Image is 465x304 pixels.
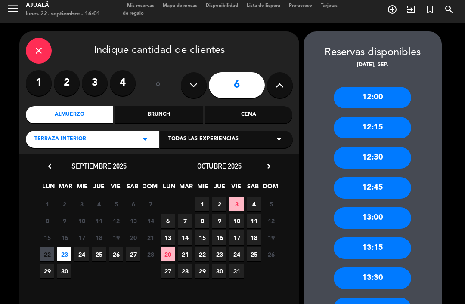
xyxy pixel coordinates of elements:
[57,230,71,245] span: 16
[74,230,89,245] span: 17
[142,181,156,196] span: DOM
[126,247,140,261] span: 27
[57,247,71,261] span: 23
[247,197,261,211] span: 4
[57,214,71,228] span: 9
[212,264,226,278] span: 30
[304,44,442,61] div: Reservas disponibles
[247,247,261,261] span: 25
[92,230,106,245] span: 18
[168,135,239,144] span: Todas las experiencias
[58,181,72,196] span: MAR
[143,214,158,228] span: 14
[229,197,244,211] span: 3
[195,214,209,228] span: 8
[212,214,226,228] span: 9
[334,237,411,259] div: 13:15
[229,247,244,261] span: 24
[54,70,80,96] label: 2
[92,181,106,196] span: JUE
[263,181,277,196] span: DOM
[26,10,100,18] div: lunes 22. septiembre - 16:01
[26,38,293,64] div: Indique cantidad de clientes
[161,214,175,228] span: 6
[161,264,175,278] span: 27
[334,117,411,138] div: 12:15
[74,197,89,211] span: 3
[440,2,459,17] span: BUSCAR
[109,247,123,261] span: 26
[383,2,402,17] span: RESERVAR MESA
[40,214,54,228] span: 8
[34,46,44,56] i: close
[304,61,442,70] div: [DATE], sep.
[57,197,71,211] span: 2
[195,197,209,211] span: 1
[178,230,192,245] span: 14
[334,177,411,199] div: 12:45
[110,70,136,96] label: 4
[212,230,226,245] span: 16
[126,230,140,245] span: 20
[406,4,416,15] i: exit_to_app
[334,87,411,108] div: 12:00
[247,230,261,245] span: 18
[178,247,192,261] span: 21
[126,214,140,228] span: 13
[75,181,89,196] span: MIE
[425,4,435,15] i: turned_in_not
[264,214,278,228] span: 12
[34,135,86,144] span: Terraza Interior
[178,214,192,228] span: 7
[161,247,175,261] span: 20
[229,264,244,278] span: 31
[125,181,139,196] span: SAB
[92,247,106,261] span: 25
[264,247,278,261] span: 26
[71,162,127,170] span: septiembre 2025
[126,197,140,211] span: 6
[57,264,71,278] span: 30
[74,214,89,228] span: 10
[143,247,158,261] span: 28
[421,2,440,17] span: Reserva especial
[195,264,209,278] span: 29
[45,162,54,171] i: chevron_left
[179,181,193,196] span: MAR
[334,267,411,289] div: 13:30
[92,197,106,211] span: 4
[26,1,100,10] div: Ajualä
[108,181,123,196] span: VIE
[197,162,242,170] span: octubre 2025
[212,181,226,196] span: JUE
[264,197,278,211] span: 5
[82,70,108,96] label: 3
[334,207,411,229] div: 13:00
[205,106,292,123] div: Cena
[444,4,454,15] i: search
[334,147,411,169] div: 12:30
[109,230,123,245] span: 19
[201,3,242,8] span: Disponibilidad
[140,134,150,144] i: arrow_drop_down
[212,247,226,261] span: 23
[109,214,123,228] span: 12
[242,3,285,8] span: Lista de Espera
[247,214,261,228] span: 11
[26,106,113,123] div: Almuerzo
[40,197,54,211] span: 1
[40,264,54,278] span: 29
[143,197,158,211] span: 7
[123,3,158,8] span: Mis reservas
[115,106,203,123] div: Brunch
[161,230,175,245] span: 13
[285,3,316,8] span: Pre-acceso
[195,181,210,196] span: MIE
[178,264,192,278] span: 28
[144,70,172,100] div: ó
[158,3,201,8] span: Mapa de mesas
[162,181,176,196] span: LUN
[387,4,397,15] i: add_circle_outline
[246,181,260,196] span: SAB
[264,162,273,171] i: chevron_right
